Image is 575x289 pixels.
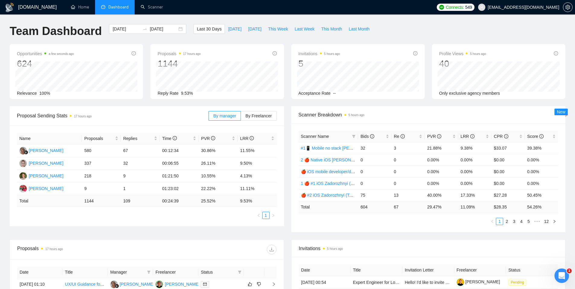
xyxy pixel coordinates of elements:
[165,281,200,287] div: [PERSON_NAME]
[19,186,63,191] a: OT[PERSON_NAME]
[113,26,140,32] input: Start date
[19,173,63,178] a: P[PERSON_NAME]
[470,52,486,56] time: 5 hours ago
[506,264,558,276] th: Status
[527,134,544,139] span: Score
[470,134,474,138] span: info-circle
[5,3,14,12] img: logo
[491,201,525,213] td: $ 28.35
[301,146,390,151] a: #1📱 Mobile no stack [PERSON_NAME] (-iOS)
[101,5,105,9] span: dashboard
[439,50,486,57] span: Profile Views
[563,5,572,10] span: setting
[17,50,74,57] span: Opportunities
[245,24,265,34] button: [DATE]
[350,276,402,289] td: Expert Engineer for Low-Latency Parsing
[391,154,425,166] td: 0
[146,268,152,277] span: filter
[257,282,261,287] span: dislike
[299,58,340,69] div: 5
[350,264,402,276] th: Title
[299,50,340,57] span: Invitations
[158,58,201,69] div: 1144
[29,160,63,167] div: [PERSON_NAME]
[489,218,496,225] button: left
[465,4,472,11] span: 549
[511,218,517,225] a: 3
[142,27,147,31] span: to
[147,270,151,274] span: filter
[491,166,525,177] td: $0.00
[262,212,270,219] li: 1
[228,26,241,32] span: [DATE]
[121,170,160,183] td: 9
[270,212,277,219] li: Next Page
[155,281,200,286] a: EP[PERSON_NAME]
[554,268,569,283] iframe: Intercom live chat
[518,218,525,225] a: 4
[245,113,272,118] span: By Freelancer
[391,142,425,154] td: 3
[82,195,121,207] td: 1144
[542,218,551,225] a: 12
[71,5,89,10] a: homeHome
[525,177,558,189] td: 0.00%
[401,134,405,138] span: info-circle
[299,245,558,252] span: Invitations
[255,212,262,219] button: left
[248,26,261,32] span: [DATE]
[82,183,121,195] td: 9
[532,218,542,225] li: Next 5 Pages
[352,135,356,138] span: filter
[563,2,573,12] button: setting
[162,136,177,141] span: Time
[425,154,458,166] td: 0.00%
[255,281,263,288] button: dislike
[490,220,494,223] span: left
[141,5,163,10] a: searchScanner
[318,24,345,34] button: This Month
[391,166,425,177] td: 0
[257,214,260,217] span: left
[238,170,276,183] td: 4.13%
[123,135,153,142] span: Replies
[496,218,503,225] li: 1
[110,281,118,288] img: MC
[19,185,27,192] img: OT
[349,113,365,117] time: 5 hours ago
[458,189,491,201] td: 17.33%
[351,132,357,141] span: filter
[551,218,558,225] button: right
[160,157,199,170] td: 00:06:55
[19,172,27,180] img: P
[427,134,441,139] span: PVR
[425,189,458,201] td: 40.00%
[327,247,343,250] time: 5 hours ago
[121,183,160,195] td: 1
[17,112,209,119] span: Proposal Sending Stats
[299,264,351,276] th: Date
[29,147,63,154] div: [PERSON_NAME]
[225,24,245,34] button: [DATE]
[504,134,508,138] span: info-circle
[108,266,153,278] th: Manager
[299,276,351,289] td: [DATE] 00:54
[19,160,27,167] img: TK
[153,266,198,278] th: Freelancer
[567,268,572,273] span: 1
[158,50,201,57] span: Proposals
[491,154,525,166] td: $0.00
[121,133,160,144] th: Replies
[491,177,525,189] td: $0.00
[121,157,160,170] td: 32
[333,91,336,96] span: --
[563,5,573,10] a: setting
[193,24,225,34] button: Last 30 Days
[394,134,405,139] span: Re
[301,134,329,139] span: Scanner Name
[270,212,277,219] button: right
[525,166,558,177] td: 0.00%
[82,133,121,144] th: Proposals
[17,133,82,144] th: Name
